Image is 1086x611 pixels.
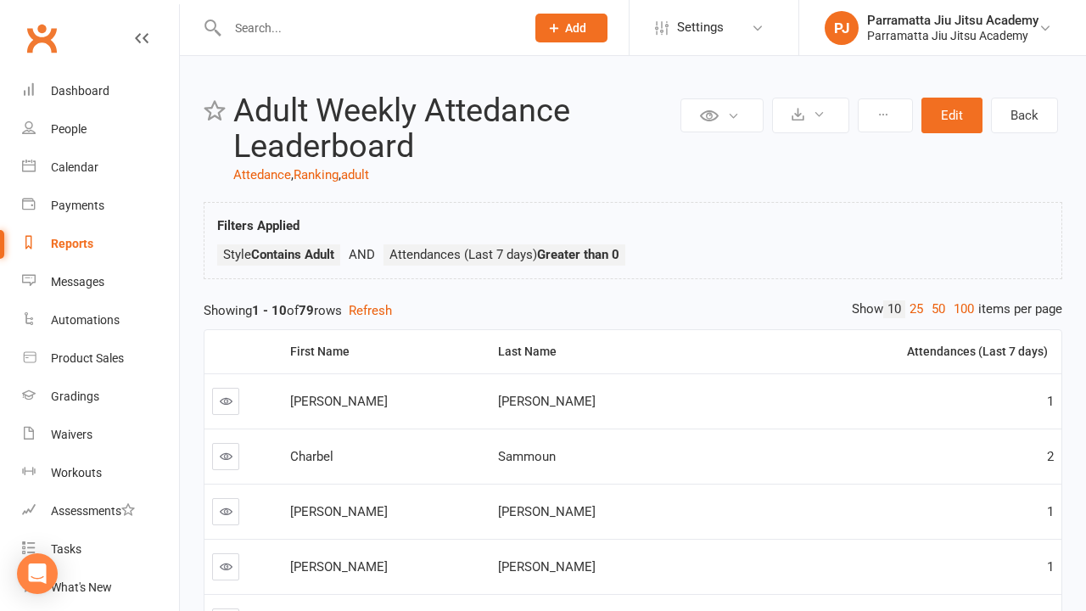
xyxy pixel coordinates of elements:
[771,345,1048,358] div: Attendances (Last 7 days)
[1047,504,1054,519] span: 1
[22,72,179,110] a: Dashboard
[233,167,291,182] a: Attedance
[51,160,98,174] div: Calendar
[22,378,179,416] a: Gradings
[22,149,179,187] a: Calendar
[852,300,1062,318] div: Show items per page
[535,14,607,42] button: Add
[389,247,619,262] span: Attendances (Last 7 days)
[921,98,982,133] button: Edit
[498,345,750,358] div: Last Name
[22,301,179,339] a: Automations
[51,351,124,365] div: Product Sales
[22,530,179,569] a: Tasks
[1047,559,1054,575] span: 1
[565,21,586,35] span: Add
[223,247,334,262] span: Style
[991,98,1058,133] a: Back
[290,504,388,519] span: [PERSON_NAME]
[51,428,92,441] div: Waivers
[252,303,287,318] strong: 1 - 10
[22,339,179,378] a: Product Sales
[22,492,179,530] a: Assessments
[51,275,104,289] div: Messages
[290,345,477,358] div: First Name
[22,263,179,301] a: Messages
[905,300,927,318] a: 25
[20,17,63,59] a: Clubworx
[927,300,949,318] a: 50
[22,416,179,454] a: Waivers
[290,559,388,575] span: [PERSON_NAME]
[222,16,513,40] input: Search...
[291,167,294,182] span: ,
[341,167,369,182] a: adult
[22,454,179,492] a: Workouts
[1047,394,1054,409] span: 1
[498,449,556,464] span: Sammoun
[867,28,1038,43] div: Parramatta Jiu Jitsu Academy
[22,187,179,225] a: Payments
[22,110,179,149] a: People
[233,93,676,165] h2: Adult Weekly Attedance Leaderboard
[51,504,135,518] div: Assessments
[294,167,339,182] a: Ranking
[867,13,1038,28] div: Parramatta Jiu Jitsu Academy
[498,504,596,519] span: [PERSON_NAME]
[51,122,87,136] div: People
[825,11,859,45] div: PJ
[349,300,392,321] button: Refresh
[51,313,120,327] div: Automations
[204,300,1062,321] div: Showing of rows
[537,247,619,262] strong: Greater than 0
[51,199,104,212] div: Payments
[217,218,299,233] strong: Filters Applied
[339,167,341,182] span: ,
[498,559,596,575] span: [PERSON_NAME]
[51,390,99,403] div: Gradings
[22,225,179,263] a: Reports
[51,466,102,479] div: Workouts
[51,237,93,250] div: Reports
[51,580,112,594] div: What's New
[290,449,333,464] span: Charbel
[22,569,179,607] a: What's New
[949,300,978,318] a: 100
[299,303,314,318] strong: 79
[51,84,109,98] div: Dashboard
[51,542,81,556] div: Tasks
[498,394,596,409] span: [PERSON_NAME]
[290,394,388,409] span: [PERSON_NAME]
[251,247,334,262] strong: Contains Adult
[17,553,58,594] div: Open Intercom Messenger
[1047,449,1054,464] span: 2
[883,300,905,318] a: 10
[677,8,724,47] span: Settings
